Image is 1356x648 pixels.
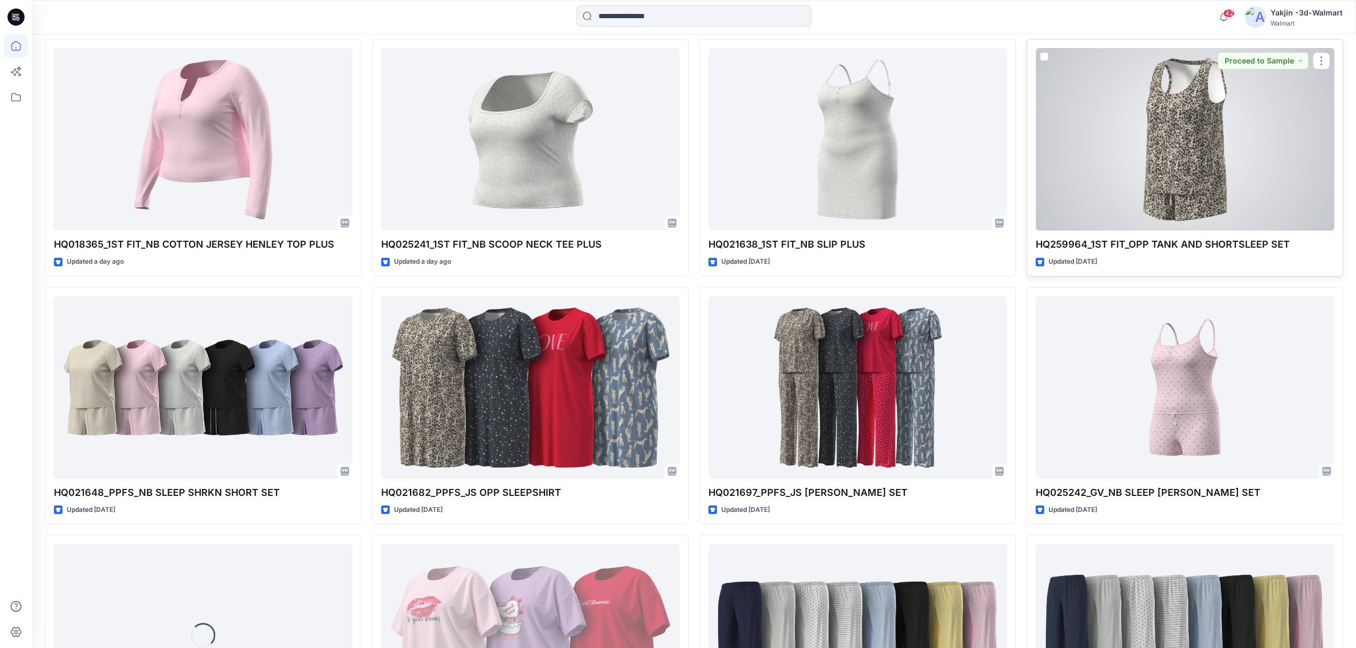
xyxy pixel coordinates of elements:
p: HQ021697_PPFS_JS [PERSON_NAME] SET [708,485,1007,500]
p: Updated a day ago [394,256,451,267]
p: Updated a day ago [67,256,124,267]
p: HQ021638_1ST FIT_NB SLIP PLUS [708,237,1007,252]
p: Updated [DATE] [67,504,115,516]
a: HQ259964_1ST FIT_OPP TANK AND SHORTSLEEP SET [1036,48,1334,231]
p: HQ259964_1ST FIT_OPP TANK AND SHORTSLEEP SET [1036,237,1334,252]
p: HQ018365_1ST FIT_NB COTTON JERSEY HENLEY TOP PLUS [54,237,352,252]
div: Yakjin -3d-Walmart [1271,6,1343,19]
p: HQ021648_PPFS_NB SLEEP SHRKN SHORT SET [54,485,352,500]
a: HQ021648_PPFS_NB SLEEP SHRKN SHORT SET [54,296,352,479]
a: HQ021682_PPFS_JS OPP SLEEPSHIRT [381,296,680,479]
img: avatar [1245,6,1266,28]
a: HQ021697_PPFS_JS OPP PJ SET [708,296,1007,479]
span: 42 [1223,9,1235,18]
a: HQ021638_1ST FIT_NB SLIP PLUS [708,48,1007,231]
p: HQ025241_1ST FIT_NB SCOOP NECK TEE PLUS [381,237,680,252]
a: HQ025241_1ST FIT_NB SCOOP NECK TEE PLUS [381,48,680,231]
p: HQ025242_GV_NB SLEEP [PERSON_NAME] SET [1036,485,1334,500]
a: HQ018365_1ST FIT_NB COTTON JERSEY HENLEY TOP PLUS [54,48,352,231]
p: Updated [DATE] [1048,504,1097,516]
p: Updated [DATE] [1048,256,1097,267]
p: Updated [DATE] [394,504,443,516]
p: Updated [DATE] [721,504,770,516]
p: Updated [DATE] [721,256,770,267]
p: HQ021682_PPFS_JS OPP SLEEPSHIRT [381,485,680,500]
div: Walmart [1271,19,1343,27]
a: HQ025242_GV_NB SLEEP CAMI BOXER SET [1036,296,1334,479]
